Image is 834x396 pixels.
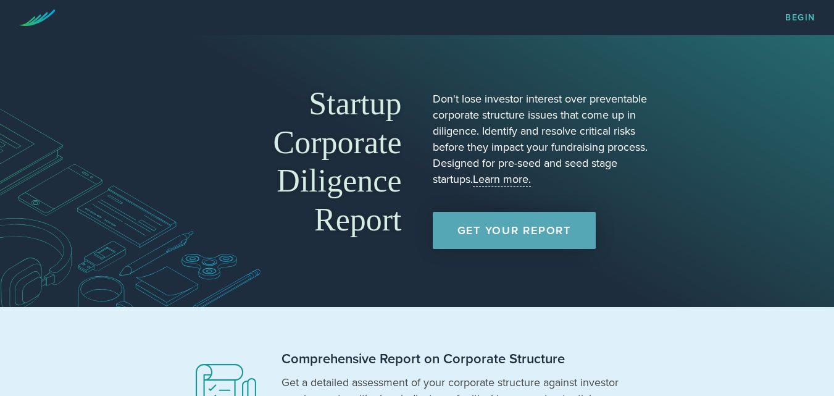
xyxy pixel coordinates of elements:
[433,212,596,249] a: Get Your Report
[281,350,627,368] h2: Comprehensive Report on Corporate Structure
[785,14,815,22] a: Begin
[433,91,652,187] p: Don't lose investor interest over preventable corporate structure issues that come up in diligenc...
[473,172,531,187] a: Learn more.
[183,85,402,239] h1: Startup Corporate Diligence Report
